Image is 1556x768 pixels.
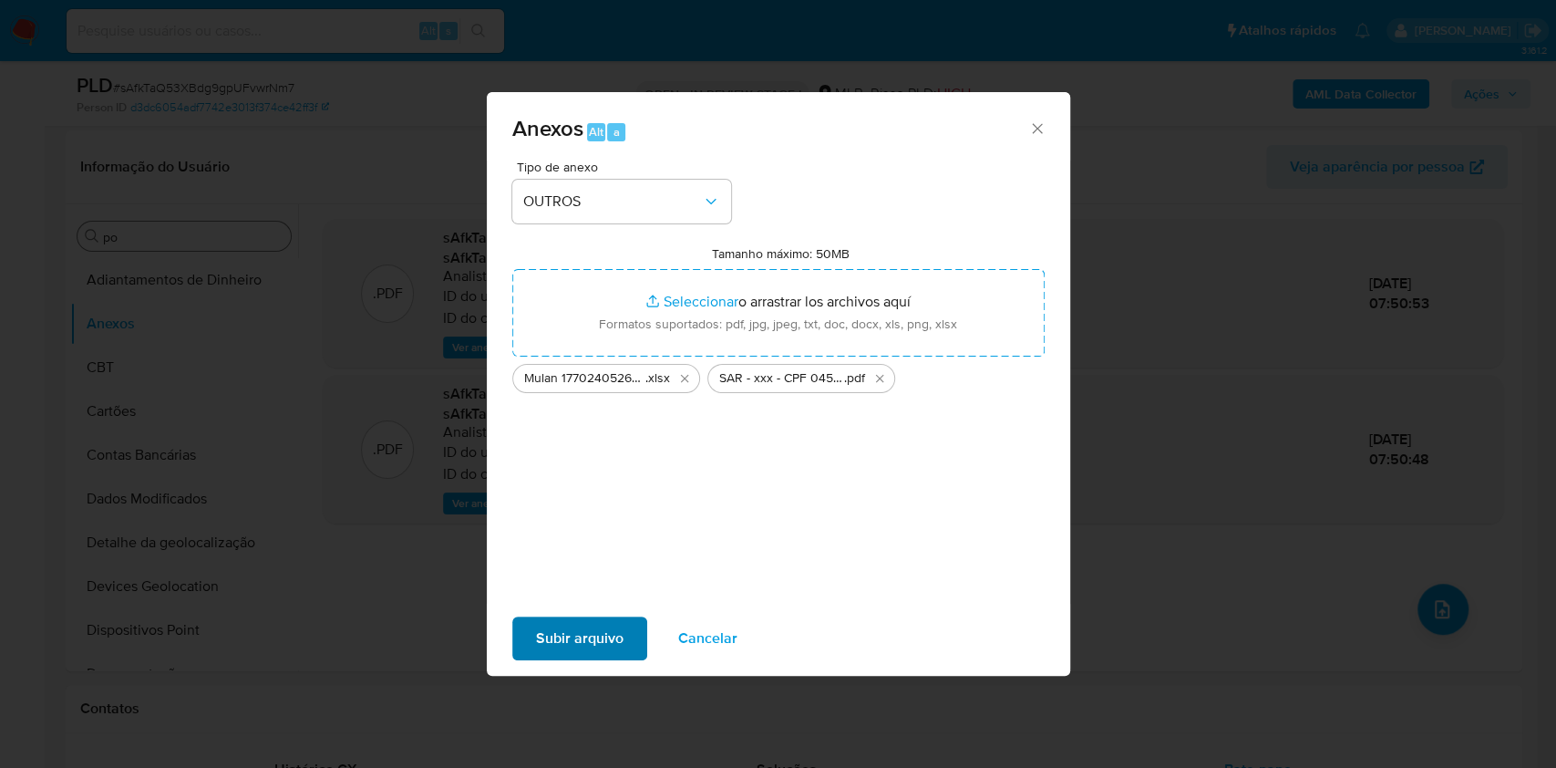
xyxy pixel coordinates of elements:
[869,368,891,389] button: Eliminar SAR - xxx - CPF 04571697295 - DANILO SOUZA LOURENCO DA SILVA.pdf
[712,245,850,262] label: Tamanho máximo: 50MB
[613,123,620,140] span: a
[512,617,647,660] button: Subir arquivo
[645,369,670,388] span: .xlsx
[512,180,731,223] button: OUTROS
[678,618,737,659] span: Cancelar
[524,369,645,388] span: Mulan 1770240526_2025_10_06_17_30_30
[523,192,702,211] span: OUTROS
[517,161,736,173] span: Tipo de anexo
[844,369,865,388] span: .pdf
[674,368,696,389] button: Eliminar Mulan 1770240526_2025_10_06_17_30_30.xlsx
[512,357,1045,393] ul: Archivos seleccionados
[719,369,844,388] span: SAR - xxx - CPF 04571697295 - [PERSON_NAME]
[589,123,603,140] span: Alt
[1028,119,1045,136] button: Cerrar
[512,112,583,144] span: Anexos
[536,618,623,659] span: Subir arquivo
[654,617,761,660] button: Cancelar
